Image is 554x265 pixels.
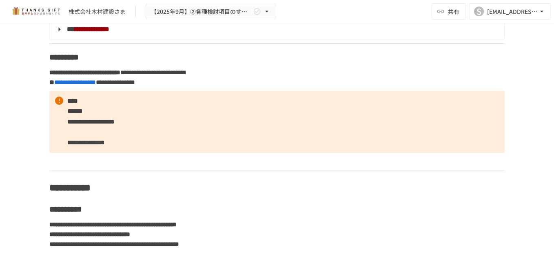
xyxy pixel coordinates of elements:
[487,7,538,17] div: [EMAIL_ADDRESS][DOMAIN_NAME]
[474,7,484,16] div: S
[432,3,466,20] button: 共有
[469,3,551,20] button: S[EMAIL_ADDRESS][DOMAIN_NAME]
[448,7,459,16] span: 共有
[151,7,251,17] span: 【2025年9月】②各種検討項目のすり合わせ/ THANKS GIFTキックオフMTG
[69,7,126,16] div: 株式会社木村建設さま
[146,4,276,20] button: 【2025年9月】②各種検討項目のすり合わせ/ THANKS GIFTキックオフMTG
[10,5,62,18] img: mMP1OxWUAhQbsRWCurg7vIHe5HqDpP7qZo7fRoNLXQh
